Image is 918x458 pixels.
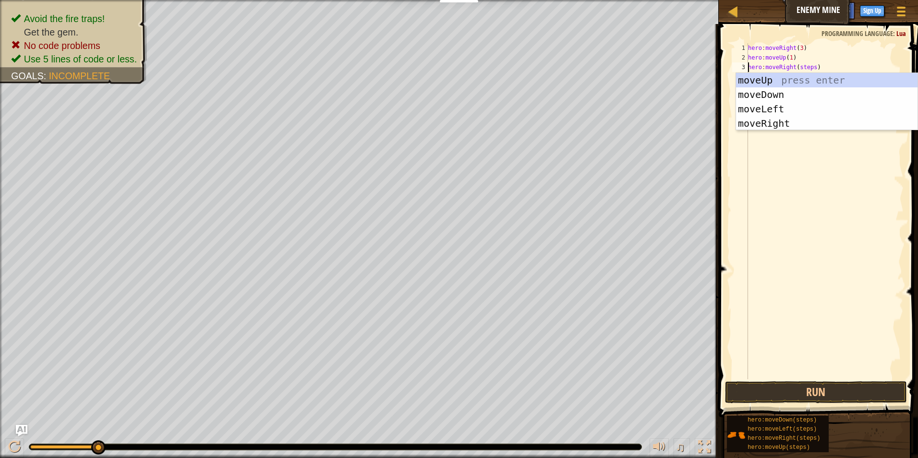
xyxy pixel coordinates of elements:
[24,27,78,37] span: Get the gem.
[11,25,137,39] li: Get the gem.
[695,438,714,458] button: Toggle fullscreen
[674,438,690,458] button: ♫
[44,71,49,81] span: :
[748,444,810,451] span: hero:moveUp(steps)
[732,62,748,72] div: 3
[809,5,825,14] span: Ask AI
[5,438,24,458] button: Ctrl + P: Pause
[893,29,896,38] span: :
[676,440,685,454] span: ♫
[24,54,137,64] span: Use 5 lines of code or less.
[16,425,27,436] button: Ask AI
[725,381,907,403] button: Run
[650,438,669,458] button: Adjust volume
[748,417,817,423] span: hero:moveDown(steps)
[889,2,913,24] button: Show game menu
[748,426,817,433] span: hero:moveLeft(steps)
[732,43,748,53] div: 1
[896,29,906,38] span: Lua
[860,5,884,17] button: Sign Up
[834,5,850,14] span: Hints
[24,40,100,51] span: No code problems
[24,13,105,24] span: Avoid the fire traps!
[804,2,830,20] button: Ask AI
[821,29,893,38] span: Programming language
[11,12,137,25] li: Avoid the fire traps!
[727,426,745,444] img: portrait.png
[11,52,137,66] li: Use 5 lines of code or less.
[732,72,748,82] div: 4
[11,71,44,81] span: Goals
[748,435,820,442] span: hero:moveRight(steps)
[732,53,748,62] div: 2
[11,39,137,52] li: No code problems
[49,71,110,81] span: Incomplete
